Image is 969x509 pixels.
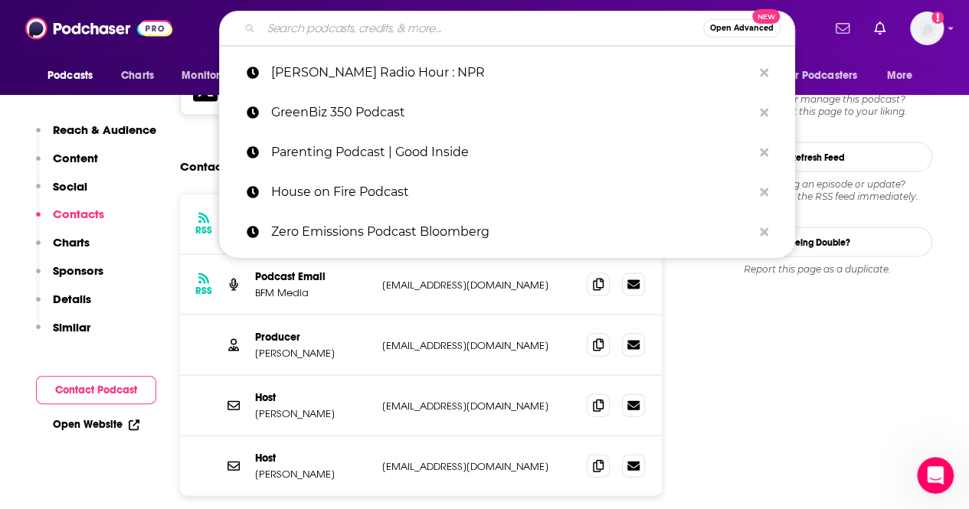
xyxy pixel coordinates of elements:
[382,279,575,292] p: [EMAIL_ADDRESS][DOMAIN_NAME]
[702,263,932,276] div: Report this page as a duplicate.
[917,457,954,494] iframe: Intercom live chat
[36,320,90,348] button: Similar
[219,212,795,252] a: Zero Emissions Podcast Bloomberg
[53,418,139,431] a: Open Website
[271,53,752,93] p: TED Radio Hour : NPR
[382,460,575,473] p: [EMAIL_ADDRESS][DOMAIN_NAME]
[382,400,575,413] p: [EMAIL_ADDRESS][DOMAIN_NAME]
[255,270,370,283] p: Podcast Email
[702,142,932,172] button: Refresh Feed
[255,407,370,420] p: [PERSON_NAME]
[876,61,932,90] button: open menu
[53,151,98,165] p: Content
[702,227,932,257] a: Seeing Double?
[271,132,752,172] p: Parenting Podcast | Good Inside
[271,212,752,252] p: Zero Emissions Podcast Bloomberg
[180,152,231,181] h2: Contacts
[255,331,370,344] p: Producer
[111,61,163,90] a: Charts
[255,347,370,360] p: [PERSON_NAME]
[53,235,90,250] p: Charts
[868,15,892,41] a: Show notifications dropdown
[36,179,87,207] button: Social
[171,61,256,90] button: open menu
[255,452,370,465] p: Host
[36,151,98,179] button: Content
[53,263,103,278] p: Sponsors
[36,292,91,320] button: Details
[47,65,93,86] span: Podcasts
[36,235,90,263] button: Charts
[219,172,795,212] a: House on Fire Podcast
[36,207,104,235] button: Contacts
[53,207,104,221] p: Contacts
[702,93,932,118] div: Claim and edit this page to your liking.
[830,15,856,41] a: Show notifications dropdown
[910,11,944,45] span: Logged in as hannahnewlon
[271,93,752,132] p: GreenBiz 350 Podcast
[219,11,795,46] div: Search podcasts, credits, & more...
[36,376,156,404] button: Contact Podcast
[53,179,87,194] p: Social
[53,122,156,137] p: Reach & Audience
[53,292,91,306] p: Details
[710,24,774,32] span: Open Advanced
[195,224,212,237] h3: RSS
[910,11,944,45] button: Show profile menu
[931,11,944,24] svg: Add a profile image
[37,61,113,90] button: open menu
[255,391,370,404] p: Host
[887,65,913,86] span: More
[255,468,370,481] p: [PERSON_NAME]
[219,132,795,172] a: Parenting Podcast | Good Inside
[182,65,236,86] span: Monitoring
[53,320,90,334] p: Similar
[382,339,575,352] p: [EMAIL_ADDRESS][DOMAIN_NAME]
[25,14,172,43] img: Podchaser - Follow, Share and Rate Podcasts
[255,286,370,299] p: BFM Media
[121,65,154,86] span: Charts
[784,65,857,86] span: For Podcasters
[752,9,780,24] span: New
[910,11,944,45] img: User Profile
[703,19,781,38] button: Open AdvancedNew
[219,53,795,93] a: [PERSON_NAME] Radio Hour : NPR
[702,93,932,106] span: Do you host or manage this podcast?
[702,178,932,203] div: Are we missing an episode or update? Use this to check the RSS feed immediately.
[219,93,795,132] a: GreenBiz 350 Podcast
[36,263,103,292] button: Sponsors
[774,61,879,90] button: open menu
[261,16,703,41] input: Search podcasts, credits, & more...
[271,172,752,212] p: House on Fire Podcast
[36,122,156,151] button: Reach & Audience
[195,285,212,297] h3: RSS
